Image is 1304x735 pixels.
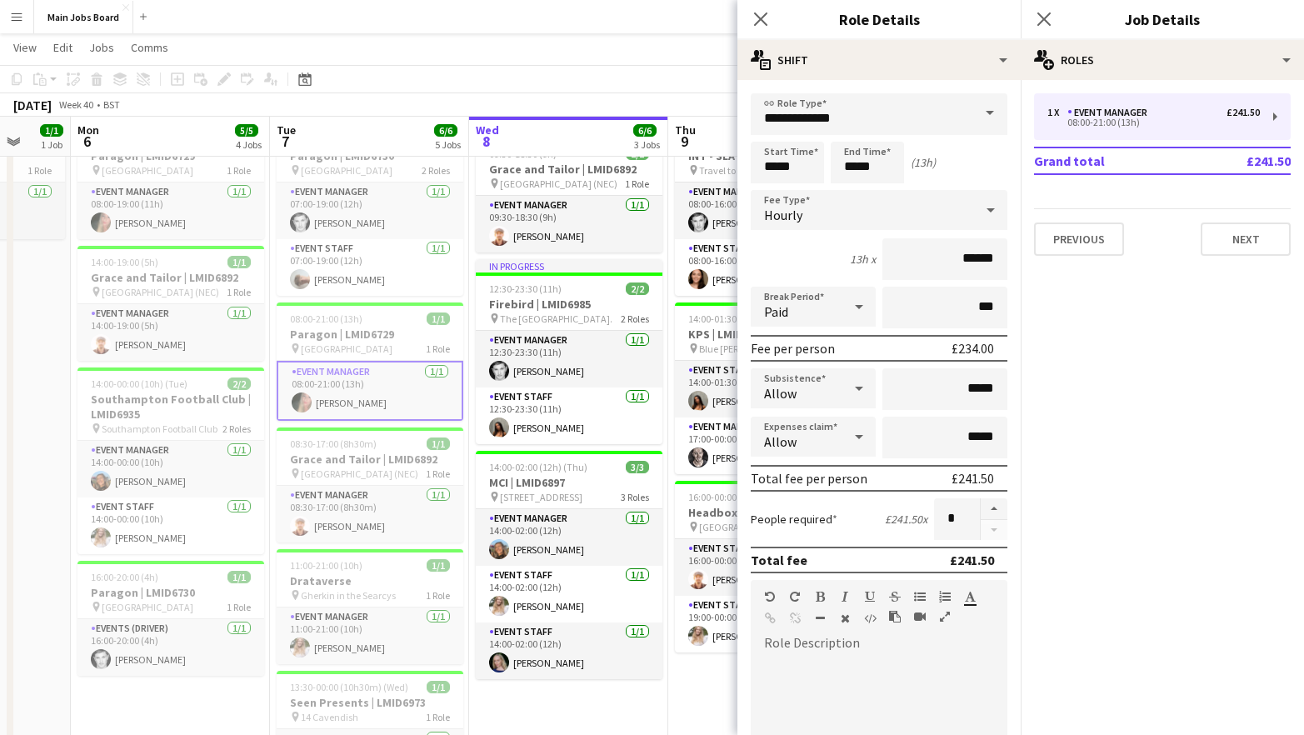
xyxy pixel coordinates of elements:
h3: Paragon | LMID6730 [77,585,264,600]
span: 2/2 [626,282,649,295]
app-job-card: 14:00-00:00 (10h) (Tue)2/2Southampton Football Club | LMID6935 Southampton Football Club2 RolesEv... [77,367,264,554]
h3: Grace and Tailor | LMID6892 [476,162,662,177]
div: 4 Jobs [236,138,262,151]
span: Allow [764,385,797,402]
div: £241.50 [952,470,994,487]
span: [GEOGRAPHIC_DATA] [301,164,392,177]
app-job-card: 07:00-19:00 (12h)2/2Paragon | LMID6730 [GEOGRAPHIC_DATA]2 RolesEvent Manager1/107:00-19:00 (12h)[... [277,124,463,296]
button: Main Jobs Board [34,1,133,33]
div: 08:00-16:00 (8h)2/2INT - SEA | LMID6768 Travel to [GEOGRAPHIC_DATA]2 RolesEvent Manager1/108:00-1... [675,124,862,296]
div: Fee per person [751,340,835,357]
span: 14:00-00:00 (10h) (Tue) [91,377,187,390]
span: 1/1 [427,559,450,572]
div: 08:00-21:00 (13h) [1047,118,1260,127]
td: £241.50 [1192,147,1291,174]
span: 1 Role [426,467,450,480]
app-card-role: Event Manager1/109:30-18:30 (9h)[PERSON_NAME] [476,196,662,252]
div: 1 x [1047,107,1067,118]
app-card-role: Event Manager1/117:00-00:00 (7h)[PERSON_NAME] [675,417,862,474]
button: HTML Code [864,612,876,625]
div: Total fee per person [751,470,867,487]
div: 14:00-01:30 (11h30m) (Fri)2/2KPS | LMID6979 Blue [PERSON_NAME] Ibiza2 RolesEvent Staff / Driver1/... [675,302,862,474]
span: 5/5 [235,124,258,137]
div: 08:00-21:00 (13h)1/1Paragon | LMID6729 [GEOGRAPHIC_DATA]1 RoleEvent Manager1/108:00-21:00 (13h)[P... [277,302,463,421]
div: Total fee [751,552,807,568]
span: 2 Roles [621,312,649,325]
span: 16:00-20:00 (4h) [91,571,158,583]
span: View [13,40,37,55]
span: 1 Role [625,177,649,190]
app-job-card: In progress09:30-18:30 (9h)1/1Grace and Tailor | LMID6892 [GEOGRAPHIC_DATA] (NEC)1 RoleEvent Mana... [476,124,662,252]
span: 14:00-01:30 (11h30m) (Fri) [688,312,799,325]
div: £241.50 x [885,512,927,527]
div: In progress12:30-23:30 (11h)2/2Firebird | LMID6985 The [GEOGRAPHIC_DATA].2 RolesEvent Manager1/11... [476,259,662,444]
h3: Grace and Tailor | LMID6892 [77,270,264,285]
span: Wed [476,122,499,137]
span: Allow [764,433,797,450]
a: View [7,37,43,58]
span: 2/2 [227,377,251,390]
span: 2 Roles [222,422,251,435]
span: [GEOGRAPHIC_DATA] [102,601,193,613]
span: 8 [473,132,499,151]
button: Underline [864,590,876,603]
span: 1/1 [427,437,450,450]
span: [STREET_ADDRESS] [500,491,582,503]
span: 08:30-17:00 (8h30m) [290,437,377,450]
app-card-role: Events (Driver)1/116:00-20:00 (4h)[PERSON_NAME] [77,619,264,676]
span: 16:00-00:00 (8h) (Fri) [688,491,775,503]
app-card-role: Event Manager1/114:00-02:00 (12h)[PERSON_NAME] [476,509,662,566]
span: Thu [675,122,696,137]
app-card-role: Event Staff1/114:00-02:00 (12h)[PERSON_NAME] [476,622,662,679]
span: Gherkin in the Searcys [301,589,396,602]
span: 1/1 [227,256,251,268]
span: 1/1 [227,571,251,583]
app-job-card: 08:00-19:00 (11h)1/1Paragon | LMID6729 [GEOGRAPHIC_DATA]1 RoleEvent Manager1/108:00-19:00 (11h)[P... [77,124,264,239]
span: 1 Role [426,589,450,602]
app-card-role: Event Manager1/107:00-19:00 (12h)[PERSON_NAME] [277,182,463,239]
app-card-role: Event Manager1/114:00-19:00 (5h)[PERSON_NAME] [77,304,264,361]
div: £234.00 [952,340,994,357]
span: 14:00-02:00 (12h) (Thu) [489,461,587,473]
app-job-card: 16:00-20:00 (4h)1/1Paragon | LMID6730 [GEOGRAPHIC_DATA]1 RoleEvents (Driver)1/116:00-20:00 (4h)[P... [77,561,264,676]
app-job-card: 14:00-02:00 (12h) (Thu)3/3MCI | LMID6897 [STREET_ADDRESS]3 RolesEvent Manager1/114:00-02:00 (12h)... [476,451,662,679]
div: 14:00-19:00 (5h)1/1Grace and Tailor | LMID6892 [GEOGRAPHIC_DATA] (NEC)1 RoleEvent Manager1/114:00... [77,246,264,361]
span: 14:00-19:00 (5h) [91,256,158,268]
span: 11:00-21:00 (10h) [290,559,362,572]
app-card-role: Event Staff1/108:00-16:00 (8h)[PERSON_NAME] [675,239,862,296]
span: The [GEOGRAPHIC_DATA]. [500,312,612,325]
div: 08:30-17:00 (8h30m)1/1Grace and Tailor | LMID6892 [GEOGRAPHIC_DATA] (NEC)1 RoleEvent Manager1/108... [277,427,463,542]
div: Event Manager [1067,107,1154,118]
app-card-role: Event Staff1/116:00-00:00 (8h)[PERSON_NAME] [675,539,862,596]
app-card-role: Event Staff1/112:30-23:30 (11h)[PERSON_NAME] [476,387,662,444]
span: 13:30-00:00 (10h30m) (Wed) [290,681,408,693]
span: Tue [277,122,296,137]
app-card-role: Event Manager1/108:00-19:00 (11h)[PERSON_NAME] [77,182,264,239]
span: 1 Role [27,164,52,177]
button: Increase [981,498,1007,520]
h3: Firebird | LMID6985 [476,297,662,312]
span: Mon [77,122,99,137]
div: 5 Jobs [435,138,461,151]
button: Italic [839,590,851,603]
div: Shift [737,40,1021,80]
div: 13h x [850,252,876,267]
app-card-role: Event Staff1/114:00-00:00 (10h)[PERSON_NAME] [77,497,264,554]
div: £241.50 [1227,107,1260,118]
button: Paste as plain text [889,610,901,623]
button: Strikethrough [889,590,901,603]
a: Edit [47,37,79,58]
span: 1 Role [426,711,450,723]
span: Travel to [GEOGRAPHIC_DATA] [699,164,820,177]
span: 9 [672,132,696,151]
button: Insert video [914,610,926,623]
button: Text Color [964,590,976,603]
span: 6/6 [633,124,657,137]
h3: Seen Presents | LMID6973 [277,695,463,710]
div: [DATE] [13,97,52,113]
a: Comms [124,37,175,58]
div: BST [103,98,120,111]
span: Blue [PERSON_NAME] Ibiza [699,342,813,355]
